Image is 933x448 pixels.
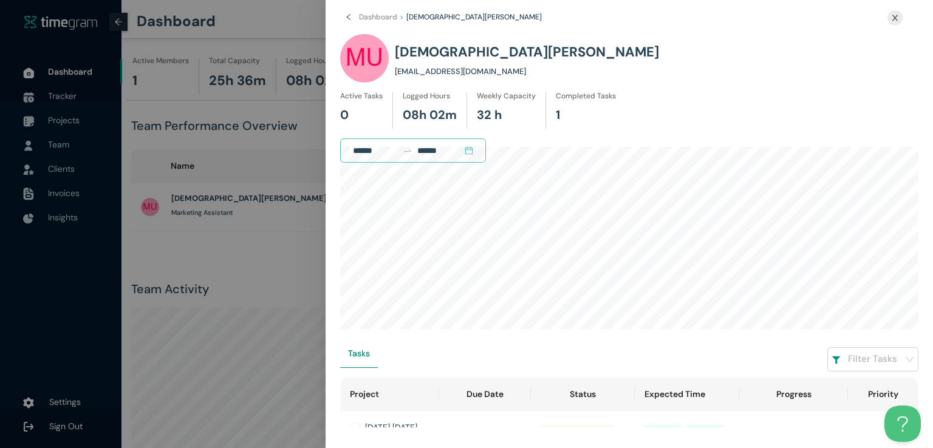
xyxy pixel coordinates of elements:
img: filterIcon [832,356,841,365]
div: [DATE] [DATE] Tasks [365,421,429,447]
span: down [905,355,914,364]
img: UserIcon [340,34,389,83]
h1: 08h 02m [403,106,457,124]
iframe: Toggle Customer Support [884,406,921,442]
h1: 32 h [477,106,502,124]
span: to [403,146,412,155]
h1: Active Tasks [340,90,383,102]
span: [DEMOGRAPHIC_DATA][PERSON_NAME] [406,12,542,22]
button: Collapse row [350,423,360,432]
th: Priority [848,378,918,411]
button: Close [884,10,906,26]
h1: Weekly Capacity [477,90,536,102]
span: left [345,13,359,23]
h1: Filter Tasks [848,352,897,367]
h1: Completed Tasks [556,90,616,102]
th: Status [531,378,635,411]
h1: 1 [556,106,560,124]
th: Project [340,378,439,411]
span: close [891,14,899,22]
h1: Logged Hours [403,90,450,102]
div: Tasks [348,347,370,360]
h1: [DEMOGRAPHIC_DATA][PERSON_NAME] [395,38,659,66]
h1: [EMAIL_ADDRESS][DOMAIN_NAME] [395,66,526,78]
span: swap-right [403,146,412,155]
th: Expected Time [635,378,740,411]
span: > [400,12,404,22]
th: Due Date [439,378,531,411]
span: completed [541,425,613,443]
span: Dashboard [359,12,397,22]
th: Progress [740,378,848,411]
h1: 0 [340,106,349,124]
